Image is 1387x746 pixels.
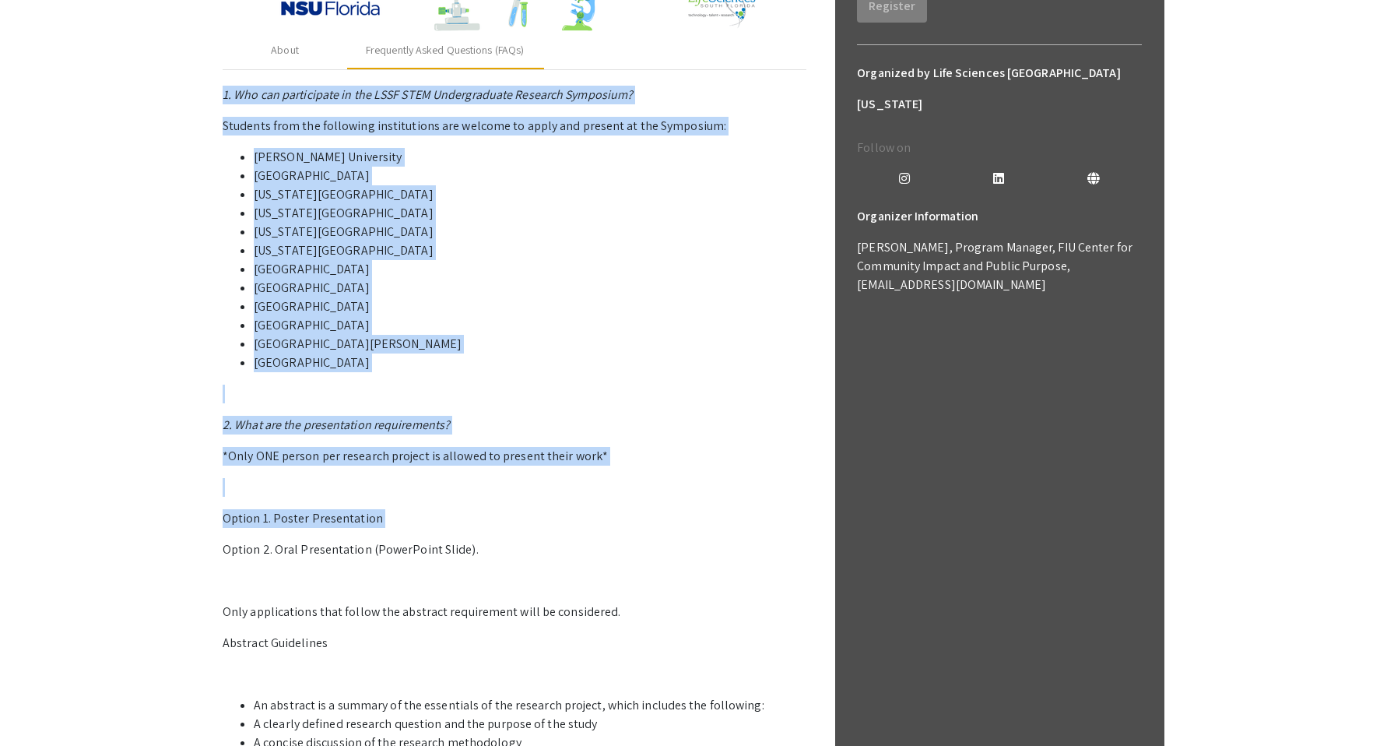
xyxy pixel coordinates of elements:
[223,447,806,466] p: *Only ONE person per research project is allowed to present their work*
[223,540,806,559] p: Option 2. Oral Presentation (PowerPoint Slide).
[223,117,806,135] p: Students from the following institutions are welcome to apply and present at the Symposium:
[857,139,1142,157] p: Follow on
[254,335,806,354] li: [GEOGRAPHIC_DATA][PERSON_NAME]
[254,316,806,335] li: [GEOGRAPHIC_DATA]
[254,279,806,297] li: [GEOGRAPHIC_DATA]
[223,509,806,528] p: Option 1. Poster Presentation
[223,86,633,103] em: 1. Who can participate in the LSSF STEM Undergraduate Research Symposium?
[271,42,299,58] div: About
[857,58,1142,120] h6: Organized by Life Sciences [GEOGRAPHIC_DATA][US_STATE]
[254,297,806,316] li: [GEOGRAPHIC_DATA]
[366,42,524,58] div: Frequently Asked Questions (FAQs)
[857,238,1142,294] p: [PERSON_NAME], Program Manager, FIU Center for Community Impact and Public Purpose, [EMAIL_ADDRES...
[254,354,806,372] li: [GEOGRAPHIC_DATA]
[254,241,806,260] li: [US_STATE][GEOGRAPHIC_DATA]
[857,201,1142,232] h6: Organizer Information
[254,167,806,185] li: [GEOGRAPHIC_DATA]
[254,715,806,734] li: A clearly defined research question and the purpose of the study
[223,603,806,621] p: Only applications that follow the abstract requirement will be considered.
[254,223,806,241] li: [US_STATE][GEOGRAPHIC_DATA]
[254,696,806,715] li: An abstract is a summary of the essentials of the research project, which includes the following:
[254,148,806,167] li: [PERSON_NAME] University
[223,634,806,653] p: Abstract Guidelines
[12,676,66,734] iframe: Chat
[254,204,806,223] li: [US_STATE][GEOGRAPHIC_DATA]
[254,185,806,204] li: [US_STATE][GEOGRAPHIC_DATA]
[223,417,450,433] em: 2. What are the presentation requirements?
[254,260,806,279] li: [GEOGRAPHIC_DATA]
